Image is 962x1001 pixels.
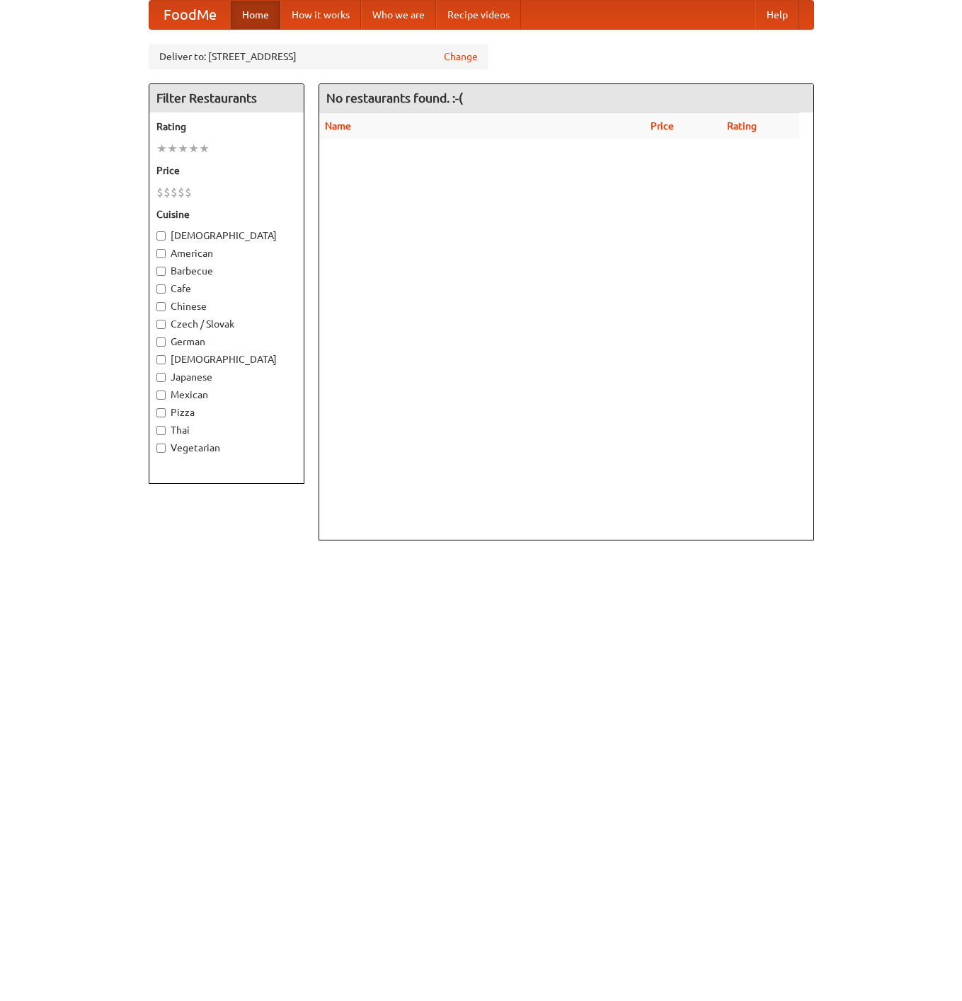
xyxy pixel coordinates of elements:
[156,337,166,347] input: German
[156,120,297,134] h5: Rating
[156,141,167,156] li: ★
[156,231,166,241] input: [DEMOGRAPHIC_DATA]
[156,264,297,278] label: Barbecue
[171,185,178,200] li: $
[280,1,361,29] a: How it works
[185,185,192,200] li: $
[651,120,674,132] a: Price
[156,185,164,200] li: $
[167,141,178,156] li: ★
[156,355,166,364] input: [DEMOGRAPHIC_DATA]
[156,207,297,221] h5: Cuisine
[156,388,297,402] label: Mexican
[156,423,297,437] label: Thai
[156,441,297,455] label: Vegetarian
[156,317,297,331] label: Czech / Slovak
[156,405,297,420] label: Pizza
[727,120,757,132] a: Rating
[156,335,297,349] label: German
[199,141,210,156] li: ★
[156,320,166,329] input: Czech / Slovak
[156,282,297,296] label: Cafe
[164,185,171,200] li: $
[156,299,297,313] label: Chinese
[156,444,166,453] input: Vegetarian
[156,249,166,258] input: American
[156,163,297,178] h5: Price
[156,267,166,276] input: Barbecue
[156,302,166,311] input: Chinese
[156,246,297,260] label: American
[149,44,488,69] div: Deliver to: [STREET_ADDRESS]
[361,1,436,29] a: Who we are
[325,120,351,132] a: Name
[149,1,231,29] a: FoodMe
[156,390,166,400] input: Mexican
[231,1,280,29] a: Home
[178,185,185,200] li: $
[149,84,304,112] h4: Filter Restaurants
[156,284,166,294] input: Cafe
[156,408,166,417] input: Pizza
[156,352,297,366] label: [DEMOGRAPHIC_DATA]
[156,426,166,435] input: Thai
[444,50,478,64] a: Change
[156,228,297,243] label: [DEMOGRAPHIC_DATA]
[755,1,799,29] a: Help
[436,1,521,29] a: Recipe videos
[188,141,199,156] li: ★
[178,141,188,156] li: ★
[156,370,297,384] label: Japanese
[326,91,463,105] ng-pluralize: No restaurants found. :-(
[156,373,166,382] input: Japanese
